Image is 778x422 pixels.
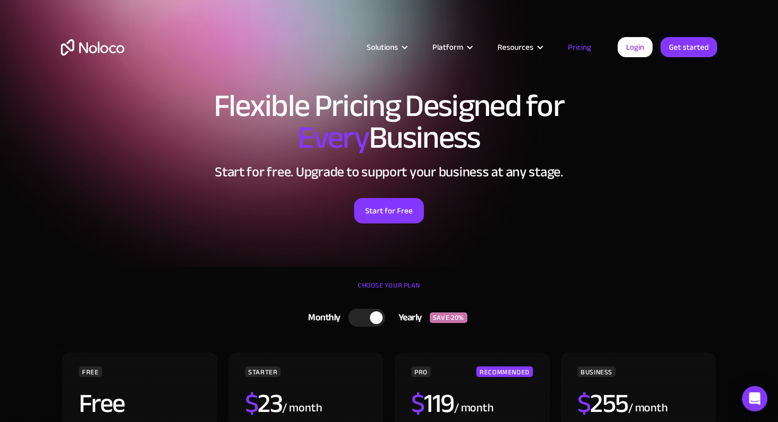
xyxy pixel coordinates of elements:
[245,390,283,417] h2: 23
[61,164,717,180] h2: Start for free. Upgrade to support your business at any stage.
[497,40,533,54] div: Resources
[454,400,494,417] div: / month
[430,312,467,323] div: SAVE 20%
[245,366,281,377] div: STARTER
[628,400,668,417] div: / month
[484,40,555,54] div: Resources
[367,40,398,54] div: Solutions
[297,108,369,167] span: Every
[476,366,533,377] div: RECOMMENDED
[61,90,717,154] h1: Flexible Pricing Designed for Business
[742,386,767,411] div: Open Intercom Messenger
[282,400,322,417] div: / month
[555,40,604,54] a: Pricing
[411,390,454,417] h2: 119
[385,310,430,326] div: Yearly
[61,39,124,56] a: home
[577,366,616,377] div: BUSINESS
[432,40,463,54] div: Platform
[61,277,717,304] div: CHOOSE YOUR PLAN
[79,390,125,417] h2: Free
[661,37,717,57] a: Get started
[618,37,653,57] a: Login
[354,40,419,54] div: Solutions
[354,198,424,223] a: Start for Free
[419,40,484,54] div: Platform
[79,366,102,377] div: FREE
[411,366,431,377] div: PRO
[295,310,348,326] div: Monthly
[577,390,628,417] h2: 255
